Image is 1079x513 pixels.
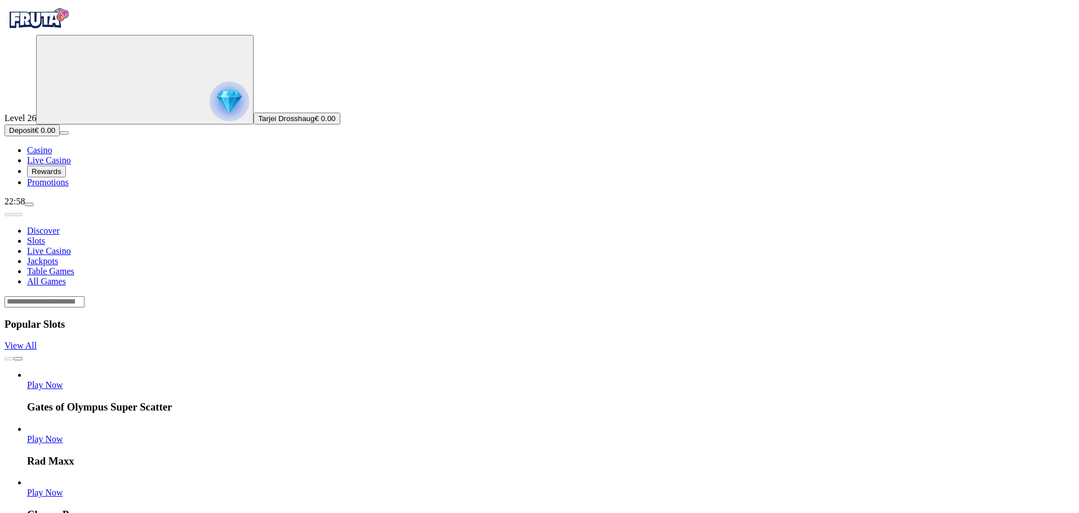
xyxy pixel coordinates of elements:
button: menu [60,131,69,135]
span: Rewards [32,167,61,176]
button: reward progress [36,35,254,124]
a: Casino [27,145,52,155]
span: Deposit [9,126,34,135]
button: Rewards [27,166,66,177]
img: reward progress [210,82,249,121]
button: next slide [14,213,23,216]
article: Gates of Olympus Super Scatter [27,370,1074,413]
h3: Gates of Olympus Super Scatter [27,401,1074,413]
span: Play Now [27,488,63,497]
a: All Games [27,276,66,286]
a: Gates of Olympus Super Scatter [27,380,63,390]
button: menu [25,203,34,206]
a: Cherry Pop [27,488,63,497]
a: Jackpots [27,256,58,266]
span: 22:58 [5,197,25,206]
button: Depositplus icon€ 0.00 [5,124,60,136]
article: Rad Maxx [27,424,1074,467]
a: Slots [27,236,45,246]
span: Tarjei Drosshaug [258,114,314,123]
button: Tarjei Drosshaug€ 0.00 [254,113,340,124]
a: Fruta [5,25,72,34]
h3: Rad Maxx [27,455,1074,467]
nav: Lobby [5,207,1074,287]
header: Lobby [5,207,1074,307]
button: prev slide [5,213,14,216]
nav: Main menu [5,145,1074,188]
a: Live Casino [27,246,71,256]
a: Rad Maxx [27,434,63,444]
button: prev slide [5,357,14,360]
a: Promotions [27,177,69,187]
img: Fruta [5,5,72,33]
span: Play Now [27,380,63,390]
span: € 0.00 [314,114,335,123]
input: Search [5,296,85,307]
nav: Primary [5,5,1074,188]
span: € 0.00 [34,126,55,135]
button: next slide [14,357,23,360]
span: Level 26 [5,113,36,123]
h3: Popular Slots [5,318,1074,331]
span: Play Now [27,434,63,444]
a: Live Casino [27,155,71,165]
a: Table Games [27,266,74,276]
a: View All [5,341,37,350]
a: Discover [27,226,60,235]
